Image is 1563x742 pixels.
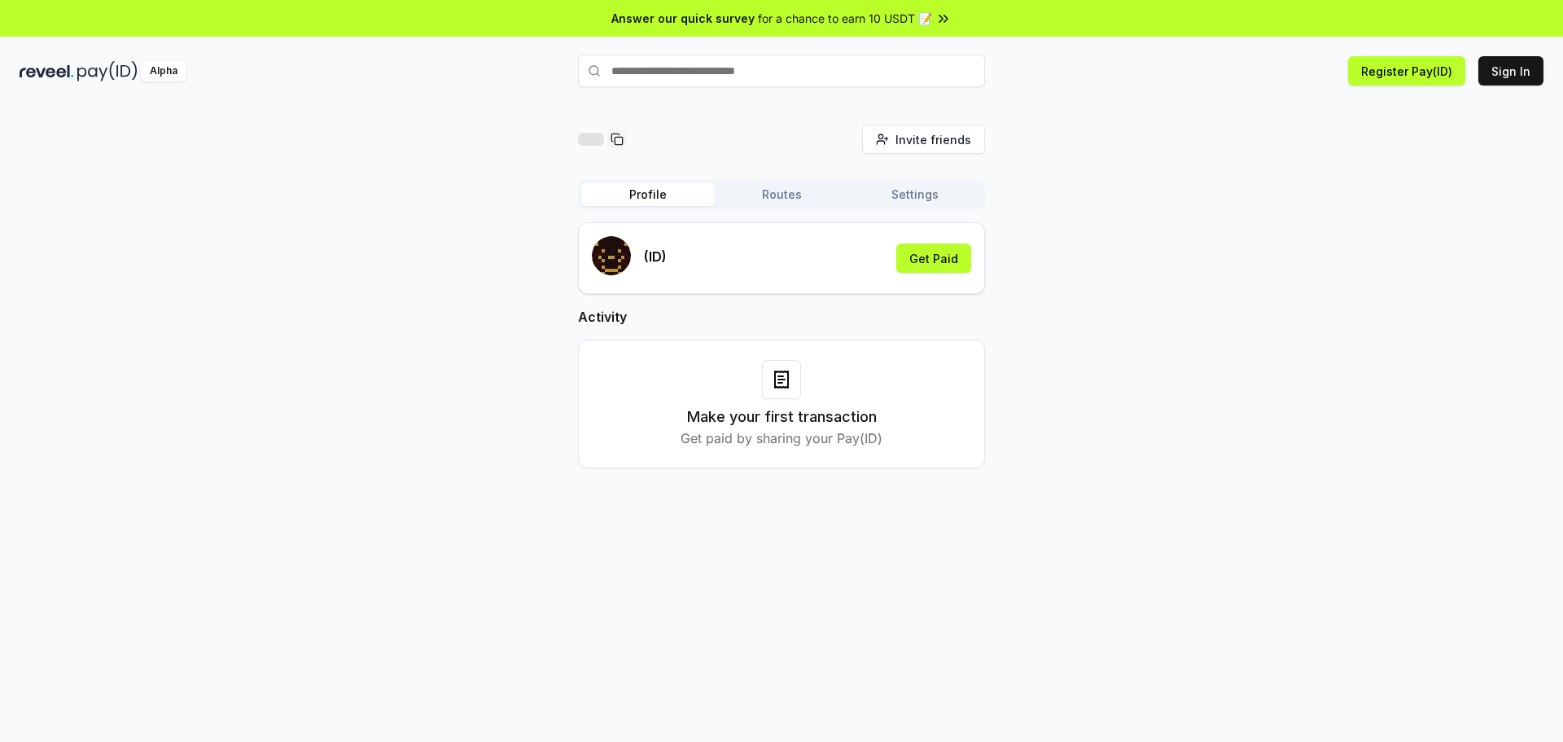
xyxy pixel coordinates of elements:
button: Routes [715,183,848,206]
img: reveel_dark [20,61,74,81]
span: Answer our quick survey [611,10,755,27]
h3: Make your first transaction [687,406,877,428]
p: (ID) [644,247,667,266]
img: pay_id [77,61,138,81]
button: Invite friends [862,125,985,154]
button: Settings [848,183,982,206]
button: Sign In [1478,56,1543,86]
h2: Activity [578,307,985,327]
span: Invite friends [895,131,971,148]
button: Register Pay(ID) [1348,56,1465,86]
p: Get paid by sharing your Pay(ID) [681,428,882,448]
span: for a chance to earn 10 USDT 📝 [758,10,932,27]
button: Get Paid [896,244,971,273]
button: Profile [581,183,715,206]
div: Alpha [141,61,186,81]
